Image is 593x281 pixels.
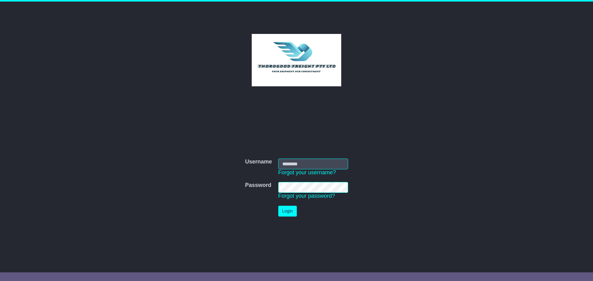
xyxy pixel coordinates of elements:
[245,159,272,165] label: Username
[252,34,342,86] img: Thorogood Freight Pty Ltd
[245,182,271,189] label: Password
[278,169,336,176] a: Forgot your username?
[278,193,335,199] a: Forgot your password?
[278,206,297,217] button: Login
